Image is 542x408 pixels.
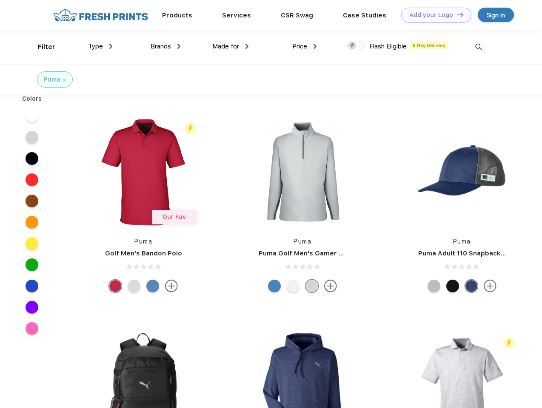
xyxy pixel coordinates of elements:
[177,44,180,49] img: dropdown.png
[259,249,393,257] a: Puma Golf Men's Gamer Golf Quarter-Zip
[287,280,300,292] div: Bright White
[369,42,407,50] span: Flash Eligible
[109,44,112,49] img: dropdown.png
[146,280,159,292] div: Lake Blue
[16,94,48,103] div: Colors
[87,116,200,229] img: func=resize&h=266
[163,213,186,220] span: Our Fav
[324,280,337,292] img: more.svg
[457,12,463,17] img: DT
[409,11,453,19] div: Add your Logo
[165,280,178,292] img: more.svg
[428,280,440,292] div: Quarry with Brt Whit
[305,280,318,292] div: High Rise
[281,11,313,19] a: CSR Swag
[405,116,519,229] img: func=resize&h=266
[185,123,196,134] img: flash_active_toggle.svg
[268,280,281,292] div: Bright Cobalt
[245,44,248,49] img: dropdown.png
[294,238,311,245] a: Puma
[314,44,317,49] img: dropdown.png
[162,11,192,19] a: Products
[44,75,60,84] div: Puma
[471,40,485,54] img: desktop_search.svg
[246,116,359,229] img: func=resize&h=266
[484,280,496,292] img: more.svg
[410,42,448,49] span: 5 Day Delivery
[487,10,505,20] div: Sign in
[465,280,478,292] div: Peacoat with Qut Shd
[38,42,55,52] div: Filter
[63,79,66,82] img: filter_cancel.svg
[134,238,152,245] a: Puma
[222,11,251,19] a: Services
[109,280,122,292] div: Ski Patrol
[453,238,471,245] a: Puma
[446,280,459,292] div: Pma Blk with Pma Blk
[292,42,307,50] span: Price
[51,8,151,23] img: fo%20logo%202.webp
[151,42,171,50] span: Brands
[105,249,182,257] a: Golf Men's Bandon Polo
[88,42,103,50] span: Type
[503,337,515,348] img: flash_active_toggle.svg
[478,8,514,22] a: Sign in
[128,280,140,292] div: High Rise
[212,42,239,50] span: Made for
